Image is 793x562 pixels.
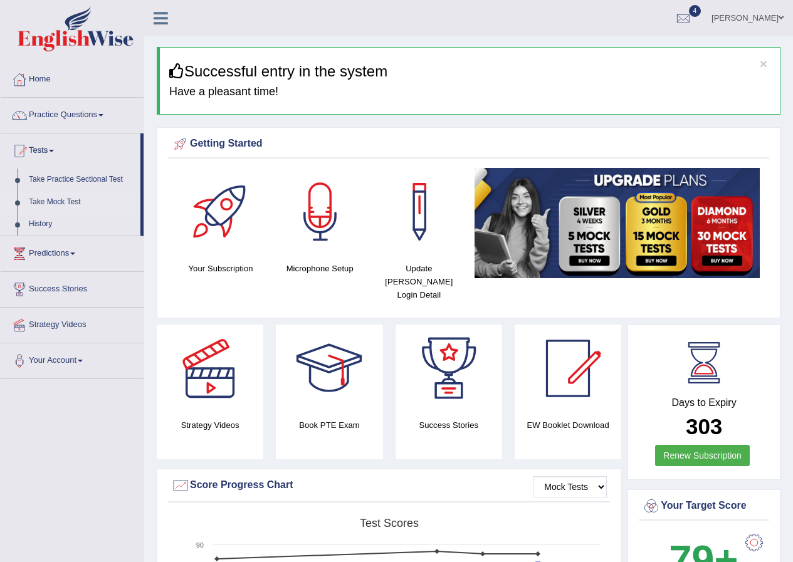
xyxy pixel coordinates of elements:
h4: Book PTE Exam [276,419,382,432]
div: Getting Started [171,135,766,154]
h4: Have a pleasant time! [169,86,770,98]
a: Your Account [1,343,144,375]
h4: Days to Expiry [642,397,766,408]
a: Renew Subscription [655,445,750,466]
tspan: Test scores [360,517,419,529]
a: Take Practice Sectional Test [23,169,140,191]
b: 303 [686,414,722,439]
h4: EW Booklet Download [515,419,621,432]
a: History [23,213,140,236]
span: 4 [689,5,701,17]
button: × [760,57,767,70]
h4: Microphone Setup [276,262,363,275]
h4: Your Subscription [177,262,264,275]
div: Score Progress Chart [171,476,607,495]
a: Strategy Videos [1,308,144,339]
h3: Successful entry in the system [169,63,770,80]
a: Practice Questions [1,98,144,129]
div: Your Target Score [642,497,766,516]
a: Take Mock Test [23,191,140,214]
text: 90 [196,541,204,549]
img: small5.jpg [475,168,760,278]
h4: Success Stories [396,419,502,432]
h4: Update [PERSON_NAME] Login Detail [375,262,462,301]
a: Tests [1,133,140,165]
h4: Strategy Videos [157,419,263,432]
a: Home [1,62,144,93]
a: Success Stories [1,272,144,303]
a: Predictions [1,236,144,268]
